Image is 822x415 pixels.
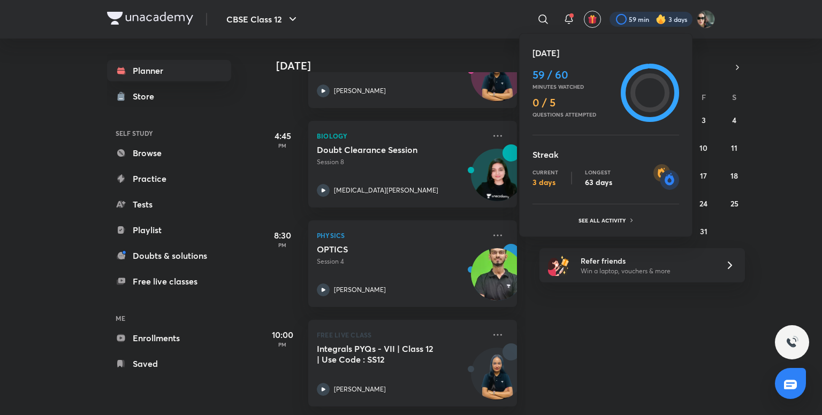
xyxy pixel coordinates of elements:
p: 3 days [532,178,558,187]
p: See all activity [579,217,628,224]
p: Questions attempted [532,111,616,118]
p: Minutes watched [532,83,616,90]
img: streak [653,164,679,190]
p: Current [532,169,558,175]
h4: 0 / 5 [532,96,616,109]
h4: 59 / 60 [532,68,616,81]
p: Longest [585,169,612,175]
h5: [DATE] [532,47,679,59]
p: 63 days [585,178,612,187]
h5: Streak [532,148,679,161]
